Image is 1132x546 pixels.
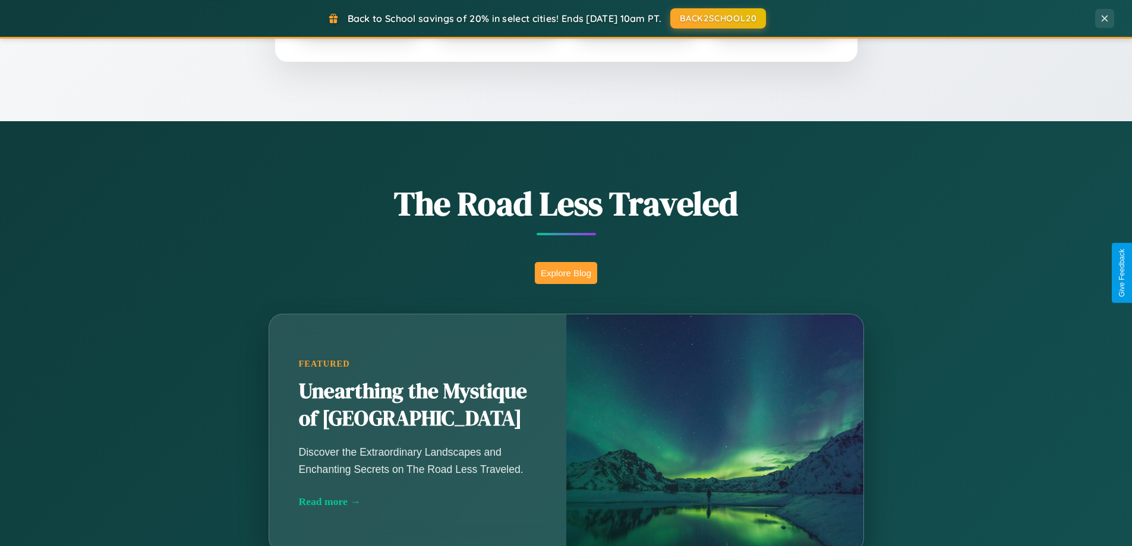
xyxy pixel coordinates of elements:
[299,495,537,508] div: Read more →
[1118,249,1126,297] div: Give Feedback
[299,359,537,369] div: Featured
[670,8,766,29] button: BACK2SCHOOL20
[348,12,661,24] span: Back to School savings of 20% in select cities! Ends [DATE] 10am PT.
[535,262,597,284] button: Explore Blog
[299,444,537,477] p: Discover the Extraordinary Landscapes and Enchanting Secrets on The Road Less Traveled.
[210,181,923,226] h1: The Road Less Traveled
[299,378,537,433] h2: Unearthing the Mystique of [GEOGRAPHIC_DATA]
